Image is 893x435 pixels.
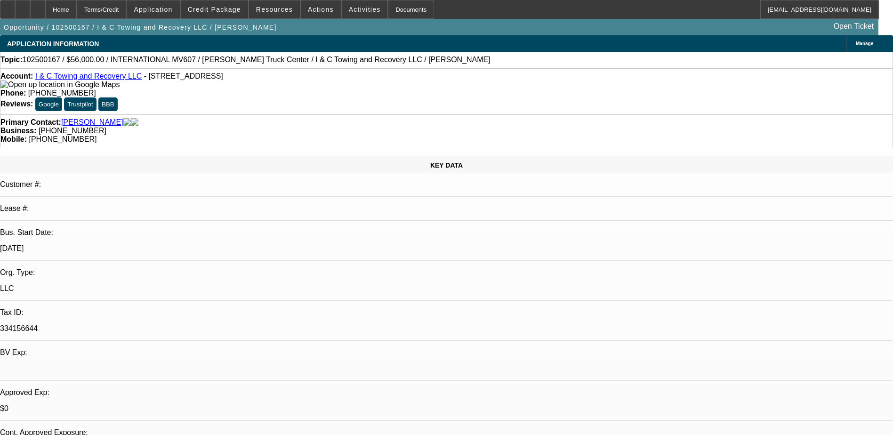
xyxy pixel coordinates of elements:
span: Manage [856,41,873,46]
button: Trustpilot [64,97,96,111]
span: Credit Package [188,6,241,13]
strong: Topic: [0,56,23,64]
img: Open up location in Google Maps [0,81,120,89]
img: linkedin-icon.png [131,118,138,127]
button: BBB [98,97,118,111]
span: Resources [256,6,293,13]
strong: Reviews: [0,100,33,108]
span: KEY DATA [430,161,463,169]
a: I & C Towing and Recovery LLC [35,72,142,80]
span: - [STREET_ADDRESS] [144,72,223,80]
span: [PHONE_NUMBER] [29,135,97,143]
span: [PHONE_NUMBER] [39,127,106,135]
button: Google [35,97,62,111]
button: Activities [342,0,388,18]
strong: Mobile: [0,135,27,143]
strong: Business: [0,127,36,135]
strong: Primary Contact: [0,118,61,127]
button: Application [127,0,179,18]
span: Actions [308,6,334,13]
button: Actions [301,0,341,18]
button: Credit Package [181,0,248,18]
span: [PHONE_NUMBER] [28,89,96,97]
a: Open Ticket [830,18,877,34]
a: [PERSON_NAME] [61,118,123,127]
span: Application [134,6,172,13]
span: APPLICATION INFORMATION [7,40,99,48]
strong: Account: [0,72,33,80]
button: Resources [249,0,300,18]
strong: Phone: [0,89,26,97]
span: Opportunity / 102500167 / I & C Towing and Recovery LLC / [PERSON_NAME] [4,24,277,31]
img: facebook-icon.png [123,118,131,127]
span: 102500167 / $56,000.00 / INTERNATIONAL MV607 / [PERSON_NAME] Truck Center / I & C Towing and Reco... [23,56,491,64]
a: View Google Maps [0,81,120,89]
span: Activities [349,6,381,13]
